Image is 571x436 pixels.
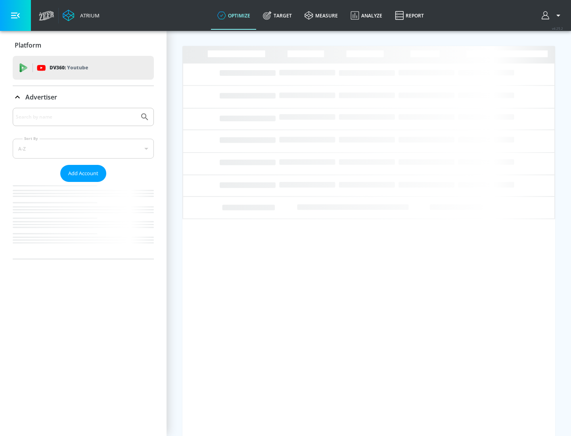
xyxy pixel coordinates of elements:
p: Youtube [67,63,88,72]
nav: list of Advertiser [13,182,154,259]
a: optimize [211,1,257,30]
button: Add Account [60,165,106,182]
a: Target [257,1,298,30]
div: DV360: Youtube [13,56,154,80]
p: Advertiser [25,93,57,101]
div: Advertiser [13,86,154,108]
p: DV360: [50,63,88,72]
input: Search by name [16,112,136,122]
div: Advertiser [13,108,154,259]
a: measure [298,1,344,30]
a: Atrium [63,10,100,21]
label: Sort By [23,136,40,141]
a: Report [389,1,430,30]
div: Atrium [77,12,100,19]
span: Add Account [68,169,98,178]
div: Platform [13,34,154,56]
p: Platform [15,41,41,50]
div: A-Z [13,139,154,159]
a: Analyze [344,1,389,30]
span: v 4.25.2 [552,26,563,31]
